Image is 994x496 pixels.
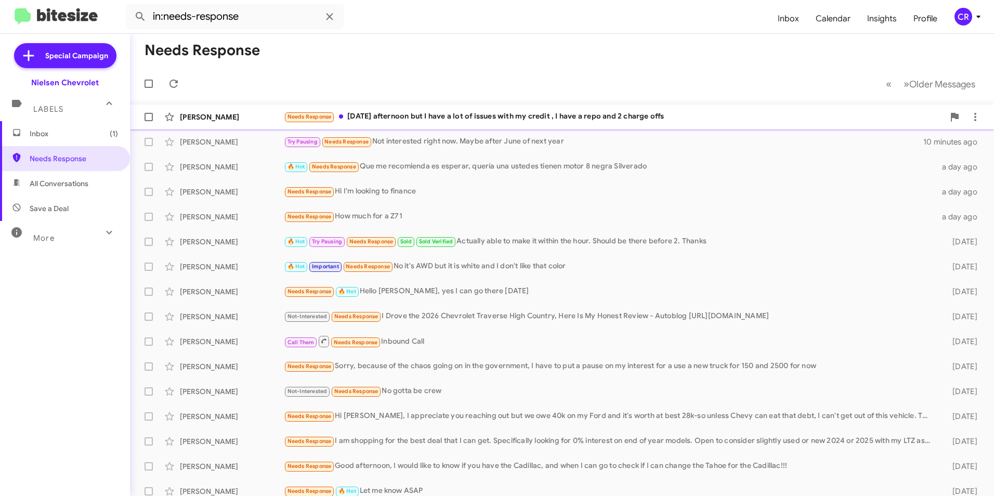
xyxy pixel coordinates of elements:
button: CR [946,8,983,25]
div: [PERSON_NAME] [180,411,284,422]
span: Needs Response [287,188,332,195]
div: I Drove the 2026 Chevrolet Traverse High Country, Here Is My Honest Review - Autoblog [URL][DOMAI... [284,310,936,322]
a: Inbox [769,4,807,34]
span: Needs Response [346,263,390,270]
span: Needs Response [287,288,332,295]
div: [PERSON_NAME] [180,361,284,372]
div: a day ago [936,212,986,222]
div: [PERSON_NAME] [180,436,284,447]
div: [DATE] [936,311,986,322]
span: 🔥 Hot [338,488,356,494]
span: Not-Interested [287,388,328,395]
span: Sold [400,238,412,245]
span: Needs Response [349,238,394,245]
span: Needs Response [312,163,356,170]
a: Special Campaign [14,43,116,68]
div: [DATE] [936,237,986,247]
input: Search [126,4,344,29]
div: Inbound Call [284,335,936,348]
div: [PERSON_NAME] [180,386,284,397]
span: Important [312,263,339,270]
span: Needs Response [334,313,378,320]
div: 10 minutes ago [923,137,986,147]
span: » [904,77,909,90]
div: No gotta be crew [284,385,936,397]
div: Hello [PERSON_NAME], yes I can go there [DATE] [284,285,936,297]
div: Good afternoon, I would like to know if you have the Cadillac, and when I can go to check if I ca... [284,460,936,472]
div: [DATE] [936,461,986,472]
span: Labels [33,105,63,114]
div: [PERSON_NAME] [180,336,284,347]
span: Special Campaign [45,50,108,61]
div: [PERSON_NAME] [180,212,284,222]
div: [DATE] [936,286,986,297]
span: Needs Response [287,413,332,420]
button: Previous [880,73,898,95]
span: Older Messages [909,79,975,90]
div: No it's AWD but it is white and I don't like that color [284,260,936,272]
span: More [33,233,55,243]
div: [PERSON_NAME] [180,461,284,472]
span: 🔥 Hot [287,263,305,270]
div: I am shopping for the best deal that I can get. Specifically looking for 0% interest on end of ye... [284,435,936,447]
span: Needs Response [287,213,332,220]
div: [PERSON_NAME] [180,237,284,247]
div: [PERSON_NAME] [180,311,284,322]
div: [DATE] [936,411,986,422]
div: [PERSON_NAME] [180,137,284,147]
span: Needs Response [287,438,332,445]
div: Nielsen Chevrolet [31,77,99,88]
div: Not interested right now. Maybe after June of next year [284,136,923,148]
span: Needs Response [334,388,378,395]
div: [PERSON_NAME] [180,286,284,297]
span: Call Them [287,339,315,346]
a: Insights [859,4,905,34]
span: Try Pausing [287,138,318,145]
div: How much for a Z71 [284,211,936,223]
span: « [886,77,892,90]
div: a day ago [936,162,986,172]
span: Needs Response [287,113,332,120]
span: Not-Interested [287,313,328,320]
div: Hi [PERSON_NAME], I appreciate you reaching out but we owe 40k on my Ford and it's worth at best ... [284,410,936,422]
span: Needs Response [287,363,332,370]
span: Needs Response [30,153,118,164]
span: 🔥 Hot [338,288,356,295]
div: [DATE] [936,336,986,347]
span: Needs Response [287,463,332,469]
div: a day ago [936,187,986,197]
span: Needs Response [287,488,332,494]
div: [DATE] [936,436,986,447]
div: CR [954,8,972,25]
h1: Needs Response [145,42,260,59]
span: Save a Deal [30,203,69,214]
div: [DATE] [936,262,986,272]
a: Profile [905,4,946,34]
span: All Conversations [30,178,88,189]
button: Next [897,73,982,95]
span: Needs Response [324,138,369,145]
div: [DATE] afternoon but I have a lot of issues with my credit , I have a repo and 2 charge offs [284,111,944,123]
div: Hi I'm looking to finance [284,186,936,198]
span: 🔥 Hot [287,238,305,245]
div: [PERSON_NAME] [180,112,284,122]
div: Sorry, because of the chaos going on in the government, I have to put a pause on my interest for ... [284,360,936,372]
div: [PERSON_NAME] [180,187,284,197]
div: Que me recomienda es esperar, quería una ustedes tienen motor 8 negra Silverado [284,161,936,173]
a: Calendar [807,4,859,34]
span: 🔥 Hot [287,163,305,170]
span: Sold Verified [419,238,453,245]
span: Needs Response [334,339,378,346]
div: [DATE] [936,361,986,372]
div: Actually able to make it within the hour. Should be there before 2. Thanks [284,236,936,247]
span: Try Pausing [312,238,342,245]
div: [PERSON_NAME] [180,262,284,272]
span: Inbox [30,128,118,139]
nav: Page navigation example [880,73,982,95]
span: (1) [110,128,118,139]
div: [PERSON_NAME] [180,162,284,172]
